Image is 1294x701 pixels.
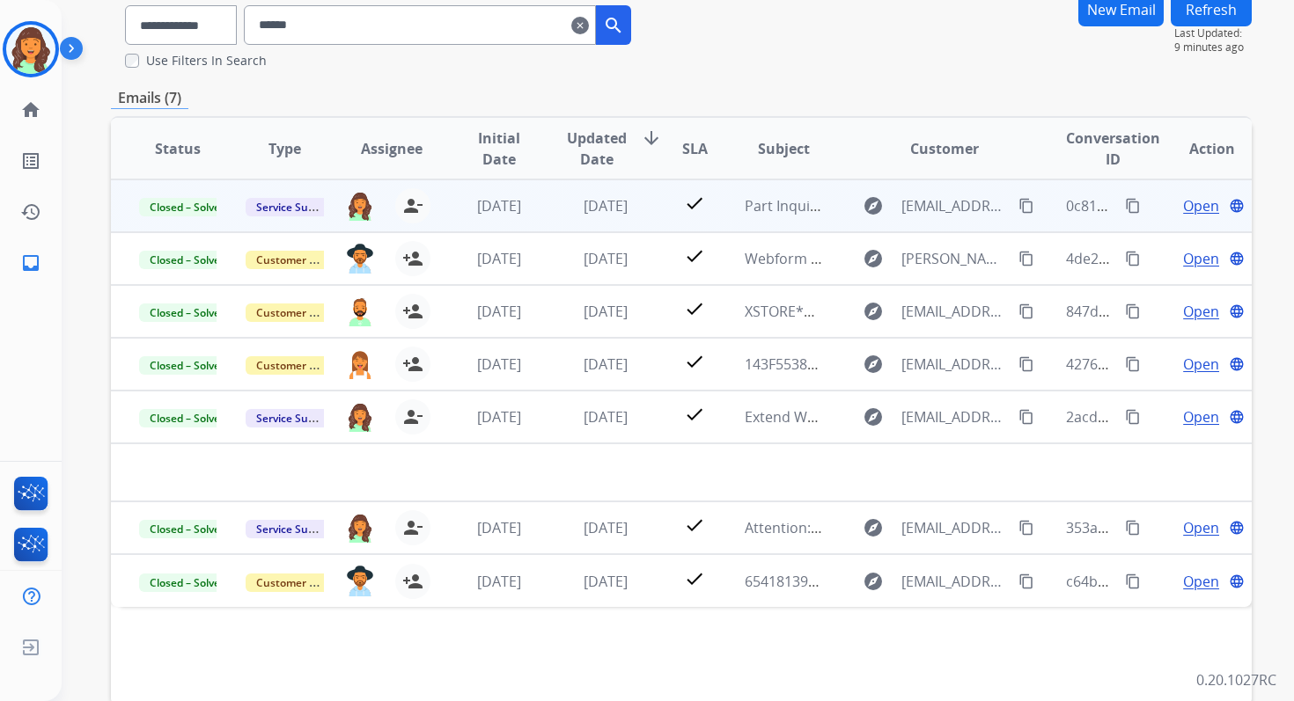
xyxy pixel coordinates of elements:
mat-icon: check [684,568,705,589]
mat-icon: explore [863,571,884,592]
span: [DATE] [477,249,521,268]
span: Webform from [PERSON_NAME][EMAIL_ADDRESS][DOMAIN_NAME] on [DATE] [745,249,1253,268]
span: Open [1183,354,1219,375]
span: Customer [910,138,979,159]
span: Part Inquiry Extend Claim ID: ec72c417-16a2-4ddc-999c-f878258b3c69 [745,196,1203,215]
span: Closed – Solved [139,303,237,322]
span: Customer Support [246,303,360,322]
mat-icon: person_add [402,354,423,375]
span: Closed – Solved [139,251,237,269]
mat-icon: history [20,201,41,223]
img: agent-avatar [346,566,374,595]
mat-icon: content_copy [1018,409,1034,425]
mat-icon: content_copy [1125,303,1141,319]
span: Closed – Solved [139,356,237,375]
mat-icon: language [1229,520,1245,536]
span: Subject [758,138,810,159]
mat-icon: person_remove [402,517,423,538]
span: [EMAIL_ADDRESS][DOMAIN_NAME] [901,354,1009,375]
img: agent-avatar [346,244,374,274]
mat-icon: content_copy [1018,520,1034,536]
mat-icon: explore [863,248,884,269]
span: [DATE] [584,196,628,215]
mat-icon: language [1229,409,1245,425]
span: 9 minutes ago [1174,40,1252,55]
mat-icon: content_copy [1125,409,1141,425]
span: Open [1183,517,1219,538]
mat-icon: check [684,351,705,372]
mat-icon: content_copy [1018,573,1034,589]
mat-icon: content_copy [1125,356,1141,372]
span: [DATE] [477,196,521,215]
img: agent-avatar [346,513,374,543]
mat-icon: search [603,15,624,36]
mat-icon: explore [863,354,884,375]
mat-icon: list_alt [20,150,41,172]
span: Customer Support [246,573,360,592]
span: Closed – Solved [139,573,237,592]
span: Closed – Solved [139,198,237,216]
img: avatar [6,25,55,74]
span: Open [1183,195,1219,216]
span: [PERSON_NAME][EMAIL_ADDRESS][DOMAIN_NAME] [901,248,1009,269]
mat-icon: content_copy [1125,573,1141,589]
span: Open [1183,248,1219,269]
mat-icon: language [1229,251,1245,267]
mat-icon: person_add [402,571,423,592]
label: Use Filters In Search [146,52,267,69]
span: [DATE] [584,407,628,427]
span: XSTORE*** 5233532 - [PERSON_NAME] -Order # 105220401491 [745,302,1158,321]
p: Emails (7) [111,87,188,109]
span: Initial Date [460,128,537,170]
img: agent-avatar [346,402,374,432]
span: Last Updated: [1174,26,1252,40]
span: Updated Date [567,128,627,170]
span: Assignee [361,138,423,159]
mat-icon: content_copy [1018,303,1034,319]
span: Open [1183,571,1219,592]
span: Type [268,138,301,159]
img: agent-avatar [346,191,374,221]
span: SLA [682,138,708,159]
mat-icon: content_copy [1125,198,1141,214]
mat-icon: content_copy [1018,251,1034,267]
mat-icon: language [1229,356,1245,372]
mat-icon: language [1229,198,1245,214]
span: Status [155,138,201,159]
span: [EMAIL_ADDRESS][DOMAIN_NAME] [901,195,1009,216]
mat-icon: language [1229,573,1245,589]
mat-icon: check [684,404,705,425]
span: [DATE] [584,572,628,591]
span: Open [1183,301,1219,322]
span: Conversation ID [1066,128,1160,170]
mat-icon: home [20,99,41,120]
span: [DATE] [584,354,628,374]
mat-icon: content_copy [1018,198,1034,214]
span: [DATE] [584,249,628,268]
span: [DATE] [584,518,628,537]
mat-icon: check [684,298,705,319]
mat-icon: explore [863,406,884,427]
th: Action [1144,118,1252,179]
span: [DATE] [477,354,521,374]
mat-icon: clear [571,15,589,36]
span: [EMAIL_ADDRESS][DOMAIN_NAME] [901,406,1009,427]
mat-icon: check [684,515,705,536]
span: Extend Warranty Claim 01eff53c-31b6-4750-ab6d-57665549dcc7 [745,407,1166,427]
span: [DATE] [477,407,521,427]
span: Service Support [246,520,346,538]
mat-icon: check [684,193,705,214]
span: [DATE] [477,302,521,321]
mat-icon: content_copy [1018,356,1034,372]
mat-icon: person_remove [402,406,423,427]
span: Open [1183,406,1219,427]
span: Customer Support [246,356,360,375]
mat-icon: explore [863,517,884,538]
span: 143F553843/[PERSON_NAME]/REMOTE [745,354,998,374]
mat-icon: check [684,245,705,267]
span: Service Support [246,198,346,216]
mat-icon: content_copy [1125,251,1141,267]
span: [EMAIL_ADDRESS][DOMAIN_NAME] [901,301,1009,322]
mat-icon: arrow_downward [641,128,662,149]
span: [EMAIL_ADDRESS][DOMAIN_NAME] [901,517,1009,538]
